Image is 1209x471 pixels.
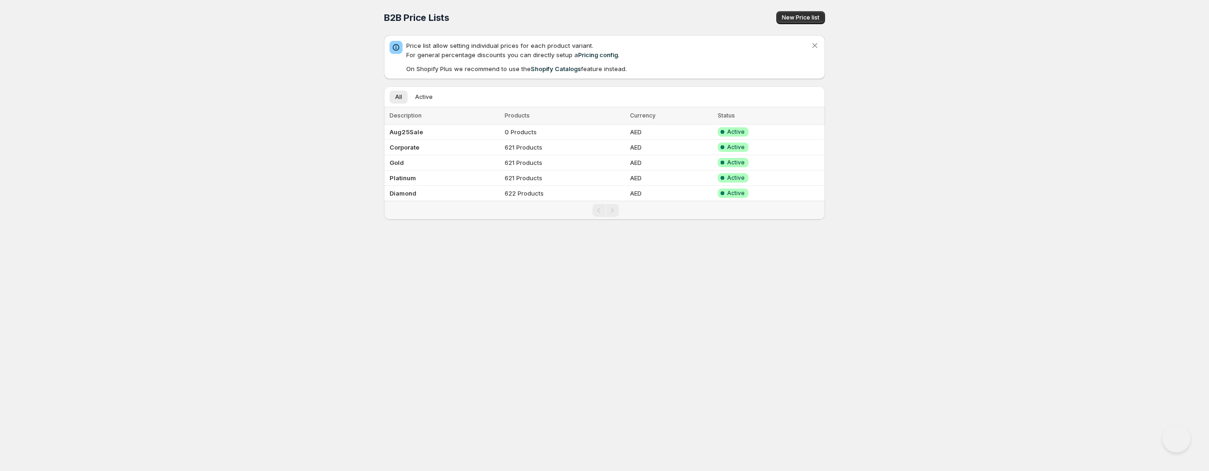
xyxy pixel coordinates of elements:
span: Active [727,174,745,182]
span: Active [727,144,745,151]
td: AED [627,170,715,186]
td: 621 Products [502,170,628,186]
td: 621 Products [502,155,628,170]
a: Pricing config [578,51,618,59]
b: Diamond [390,190,416,197]
td: 622 Products [502,186,628,201]
span: Currency [630,112,656,119]
span: Active [727,128,745,136]
span: B2B Price Lists [384,12,449,23]
b: Aug25Sale [390,128,423,136]
span: Active [727,159,745,166]
span: All [395,93,402,101]
td: AED [627,140,715,155]
b: Gold [390,159,404,166]
td: AED [627,155,715,170]
p: On Shopify Plus we recommend to use the feature instead. [406,64,810,73]
a: Shopify Catalogs [531,65,581,72]
b: Corporate [390,144,419,151]
button: Dismiss notification [808,39,821,52]
span: Status [718,112,735,119]
td: 0 Products [502,124,628,140]
span: Description [390,112,422,119]
span: Active [727,190,745,197]
span: Active [415,93,433,101]
td: AED [627,186,715,201]
span: Products [505,112,530,119]
span: New Price list [782,14,819,21]
iframe: Help Scout Beacon - Open [1163,425,1190,452]
td: AED [627,124,715,140]
button: New Price list [776,11,825,24]
nav: Pagination [384,201,825,220]
td: 621 Products [502,140,628,155]
p: Price list allow setting individual prices for each product variant. For general percentage disco... [406,41,810,59]
b: Platinum [390,174,416,182]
